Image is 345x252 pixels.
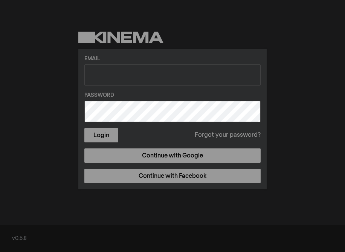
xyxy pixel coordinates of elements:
div: v0.5.8 [12,235,333,243]
label: Email [84,55,261,63]
a: Continue with Google [84,148,261,163]
a: Forgot your password? [195,131,261,140]
button: Login [84,128,118,142]
label: Password [84,92,261,99]
a: Continue with Facebook [84,169,261,183]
